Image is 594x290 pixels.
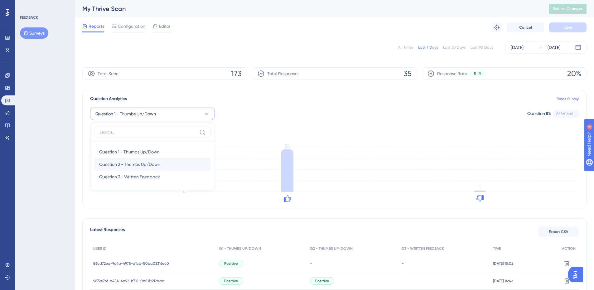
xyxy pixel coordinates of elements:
[557,96,579,101] a: Reset Survey
[285,143,290,149] tspan: 34
[401,246,444,251] span: Q3 - WRITTEN FEEDBACK
[556,111,576,116] div: 888a1cd6...
[90,226,125,237] span: Latest Responses
[549,229,568,234] span: Export CSV
[403,69,412,79] span: 35
[493,278,513,283] span: [DATE] 14:42
[471,45,493,50] div: Last 90 Days
[562,246,576,251] span: ACTION
[90,95,127,103] span: Question Analytics
[437,70,467,77] span: Response Rate
[15,2,39,9] span: Need Help?
[538,227,579,237] button: Export CSV
[443,45,466,50] div: Last 30 Days
[82,4,534,13] div: My Thrive Scan
[549,22,587,32] button: Save
[99,161,160,168] span: Question 2 - Thumbs Up/Down
[231,69,242,79] span: 173
[519,25,532,30] span: Cancel
[118,22,145,30] span: Configuration
[310,261,312,266] span: -
[511,44,524,51] div: [DATE]
[20,27,48,39] button: Surveys
[549,4,587,14] button: Publish Changes
[310,246,353,251] span: Q2 - THUMBS UP/DOWN
[159,22,171,30] span: Editor
[401,260,486,266] div: -
[95,110,156,118] span: Question 1 - Thumbs Up/Down
[267,70,299,77] span: Total Responses
[219,246,261,251] span: Q1 - THUMBS UP/DOWN
[563,25,572,30] span: Save
[493,246,501,251] span: TIME
[474,71,476,76] span: 5
[493,261,513,266] span: [DATE] 15:02
[479,184,481,190] tspan: 1
[99,148,160,156] span: Question 1 - Thumbs Up/Down
[98,70,118,77] span: Total Seen
[90,108,215,120] button: Question 1 - Thumbs Up/Down
[398,45,413,50] div: All Times
[93,261,169,266] span: 86cd72ea-9c4a-4975-a1cb-50ba03316ec0
[567,69,581,79] span: 20%
[315,278,329,283] span: Positive
[43,3,45,8] div: 4
[568,265,587,284] iframe: UserGuiding AI Assistant Launcher
[183,190,186,194] tspan: 0
[94,171,211,183] button: Question 3 - Written Feedback
[224,261,238,266] span: Positive
[224,278,238,283] span: Positive
[507,22,544,32] button: Cancel
[93,246,107,251] span: USER ID
[548,44,560,51] div: [DATE]
[89,22,104,30] span: Reports
[527,110,551,118] div: Question ID:
[94,146,211,158] button: Question 1 - Thumbs Up/Down
[553,6,583,11] span: Publish Changes
[99,130,197,135] input: Search...
[94,158,211,171] button: Question 2 - Thumbs Up/Down
[401,278,486,284] div: -
[99,173,160,181] span: Question 3 - Written Feedback
[20,15,38,20] div: FEEDBACK
[418,45,438,50] div: Last 7 Days
[93,278,164,283] span: 9672e76f-b454-4a92-b718-0b8119212aac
